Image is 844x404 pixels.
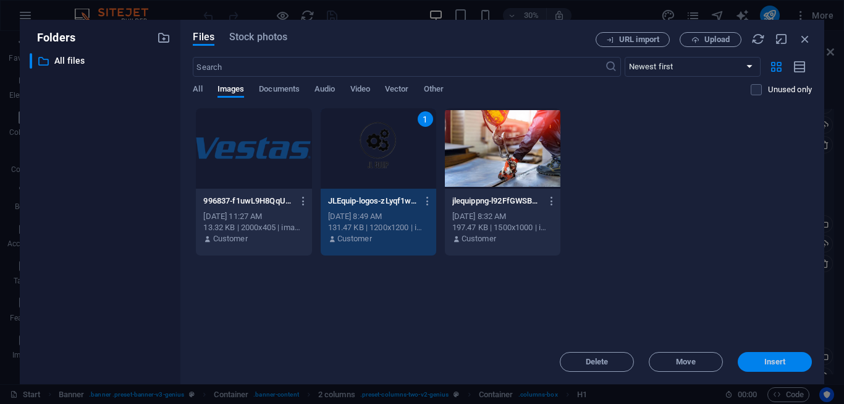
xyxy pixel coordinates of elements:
i: Minimize [775,32,788,46]
div: [DATE] 8:32 AM [452,211,553,222]
span: Video [350,82,370,99]
button: URL import [596,32,670,47]
div: [DATE] 8:49 AM [328,211,429,222]
button: Move [649,352,723,372]
span: Stock photos [229,30,287,45]
button: Insert [738,352,812,372]
i: Close [798,32,812,46]
p: jlequippng-l92FfGWSBo1syV33yoD6dg.jpeg [452,196,542,207]
div: 197.47 KB | 1500x1000 | image/jpeg [452,222,553,233]
div: 1 [418,111,433,127]
i: Create new folder [157,31,171,45]
p: All files [54,54,148,68]
p: Customer [337,233,372,244]
p: Customer [213,233,248,244]
div: ​ [30,53,32,69]
p: Displays only files that are not in use on the website. Files added during this session can still... [768,84,812,95]
button: Upload [680,32,741,47]
input: Search [193,57,604,77]
p: JLEquip-logos-zLyqf1wDYFtEbdXjkhnjDw.png [328,196,418,207]
div: 131.47 KB | 1200x1200 | image/png [328,222,429,233]
p: Folders [30,30,75,46]
p: Customer [462,233,496,244]
p: 996837-f1uwL9H8QqUBXPgCO3hZ1w.webp [203,196,293,207]
span: Files [193,30,214,45]
span: Documents [259,82,300,99]
span: URL import [619,36,659,43]
span: Audio [314,82,335,99]
span: Images [217,82,245,99]
span: Other [424,82,444,99]
span: All [193,82,202,99]
span: Insert [764,358,786,366]
span: Move [676,358,696,366]
span: Upload [704,36,730,43]
div: 13.32 KB | 2000x405 | image/webp [203,222,304,233]
span: Vector [385,82,409,99]
div: [DATE] 11:27 AM [203,211,304,222]
button: Delete [560,352,634,372]
span: Delete [586,358,609,366]
i: Reload [751,32,765,46]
